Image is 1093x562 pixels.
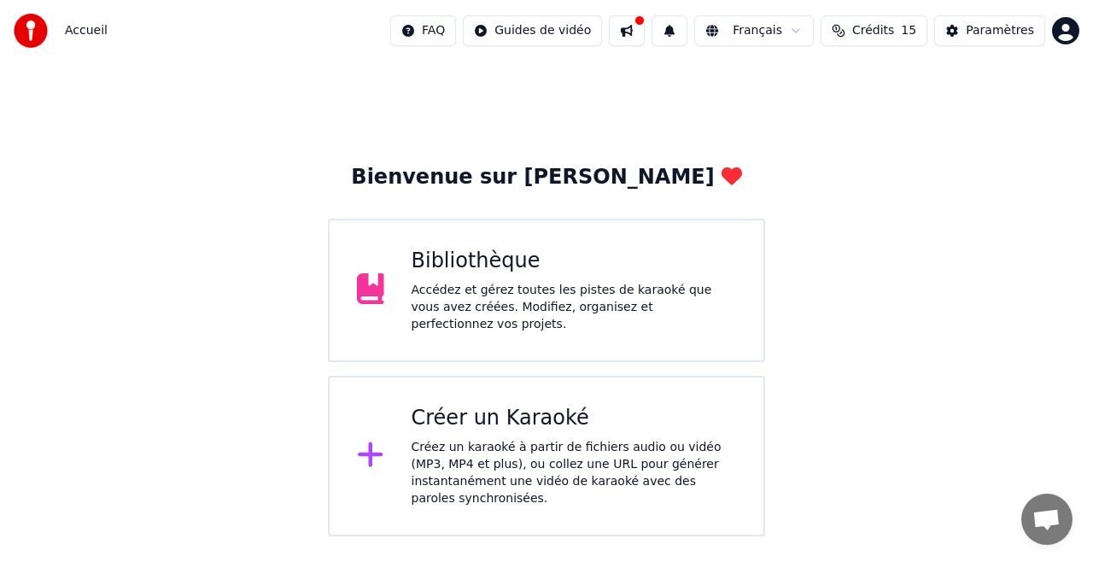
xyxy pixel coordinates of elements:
div: Créez un karaoké à partir de fichiers audio ou vidéo (MP3, MP4 et plus), ou collez une URL pour g... [412,439,737,507]
a: Ouvrir le chat [1021,494,1073,545]
div: Paramètres [966,22,1034,39]
button: Paramètres [934,15,1045,46]
div: Créer un Karaoké [412,405,737,432]
button: Guides de vidéo [463,15,602,46]
button: FAQ [390,15,456,46]
div: Accédez et gérez toutes les pistes de karaoké que vous avez créées. Modifiez, organisez et perfec... [412,282,737,333]
img: youka [14,14,48,48]
button: Crédits15 [821,15,927,46]
span: 15 [901,22,916,39]
div: Bibliothèque [412,248,737,275]
span: Crédits [852,22,894,39]
div: Bienvenue sur [PERSON_NAME] [351,164,741,191]
span: Accueil [65,22,108,39]
nav: breadcrumb [65,22,108,39]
